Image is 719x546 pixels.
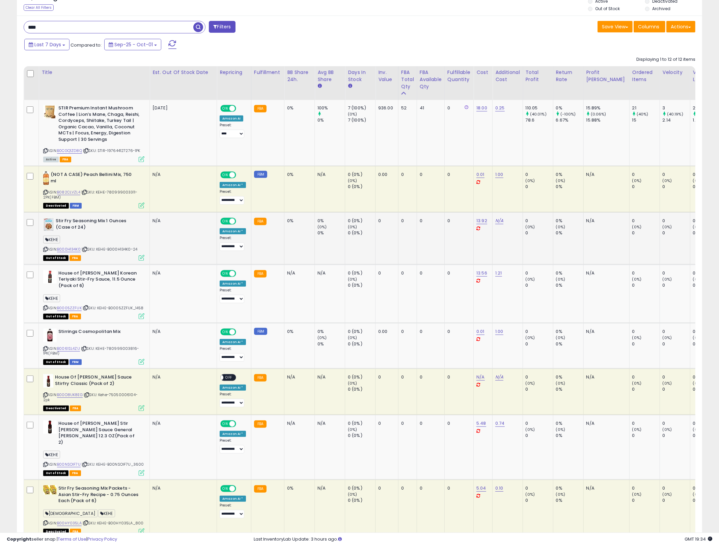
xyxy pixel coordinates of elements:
small: FBM [254,171,267,178]
div: 936.00 [378,105,393,111]
div: 0 [378,374,393,380]
small: (0%) [348,224,357,230]
button: Last 7 Days [24,39,70,50]
small: (0%) [556,381,565,386]
span: OFF [235,218,246,224]
small: (0%) [556,335,565,340]
span: Last 7 Days [34,41,61,48]
div: Preset: [220,189,246,205]
span: FBA [70,314,81,319]
div: 0 [663,230,690,236]
a: 13.56 [476,270,487,277]
div: BB Share 24h. [287,69,312,83]
div: Clear All Filters [24,4,54,11]
small: FBA [254,218,267,225]
div: 0% [556,230,583,236]
div: Days In Stock [348,69,372,83]
div: 0% [317,341,345,347]
span: FBM [70,203,82,209]
div: N/A [317,270,340,276]
div: 78.6 [526,117,553,123]
div: 0 [663,218,690,224]
div: 15 [632,117,660,123]
a: B082CLVZL4 [57,189,80,195]
b: Stirrings Cosmopolitan Mix [58,329,140,337]
div: 0 [401,329,412,335]
div: 0 [632,230,660,236]
div: 0 [420,329,439,335]
small: (0%) [693,381,702,386]
span: All listings that are unavailable for purchase on Amazon for any reason other than out-of-stock [43,406,69,411]
span: ON [221,270,229,276]
div: 15.88% [586,117,629,123]
div: 0 [401,270,412,276]
span: | SKU: KEHE-780999003816-1PK(FBM) [43,346,139,356]
a: 1.00 [495,328,503,335]
div: Velocity [663,69,687,76]
a: N/A [495,374,503,381]
small: (0%) [556,277,565,282]
small: (0%) [526,335,535,340]
div: 0 [447,329,468,335]
small: (0%) [526,178,535,183]
div: 0 [378,270,393,276]
div: 100% [317,105,345,111]
a: Privacy Policy [87,536,117,542]
div: 0% [556,374,583,380]
div: 3 [663,105,690,111]
small: (0%) [526,381,535,386]
span: FBM [70,359,82,365]
span: OFF [223,375,234,381]
div: 0 [663,329,690,335]
div: 0% [317,329,345,335]
div: 0% [317,218,345,224]
div: 2.14 [663,117,690,123]
div: 15.89% [586,105,629,111]
a: 0.74 [495,420,505,427]
div: N/A [317,420,340,426]
small: (0%) [663,277,672,282]
small: (0%) [632,277,642,282]
div: 0 [632,329,660,335]
div: N/A [586,218,624,224]
div: 0 [632,341,660,347]
div: 0 (0%) [348,386,375,392]
div: 0 [526,172,553,178]
img: 51QlxUyt6GL._SL40_.jpg [43,105,57,119]
div: Amazon AI [220,115,243,122]
div: 0 [526,230,553,236]
div: ASIN: [43,105,144,161]
small: (0%) [663,224,672,230]
div: 0 [401,218,412,224]
div: Fulfillment [254,69,281,76]
a: 5.48 [476,420,486,427]
small: (0%) [693,178,702,183]
label: Out of Stock [595,6,620,11]
div: 0 (0%) [348,282,375,288]
div: ASIN: [43,420,144,475]
small: (0%) [348,111,357,117]
div: 0 [447,374,468,380]
p: N/A [153,270,212,276]
button: Columns [634,21,665,32]
span: All listings that are currently out of stock and unavailable for purchase on Amazon [43,255,68,261]
div: 0 [447,172,468,178]
a: 0.01 [476,328,485,335]
div: 0 [447,270,468,276]
div: 0 [632,184,660,190]
div: 0 (0%) [348,172,375,178]
div: Fulfillable Quantity [447,69,471,83]
div: N/A [287,270,309,276]
span: | SKU: KEHE-B000H134K0-24 [82,246,137,252]
img: 41OcRGyYRlL._SL40_.jpg [43,172,49,185]
b: Stir Fry Seasoning Mix 1 Ounces (Case of 24) [56,218,138,232]
span: FBA [60,157,71,162]
span: | SKU: Kehe-75050006104-2pk [43,392,138,402]
small: (0%) [556,178,565,183]
span: Compared to: [71,42,102,48]
div: Preset: [220,346,246,362]
small: Avg BB Share. [317,83,322,89]
div: 0 [378,218,393,224]
a: B000H134K0 [57,246,81,252]
small: (0%) [317,335,327,340]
